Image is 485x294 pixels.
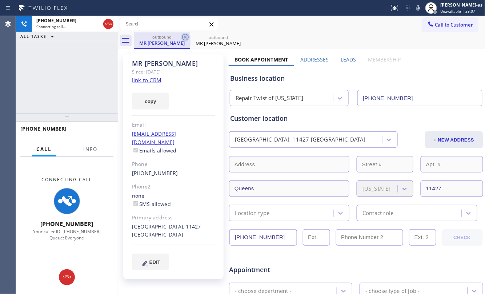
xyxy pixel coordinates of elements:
[135,40,189,46] div: MR [PERSON_NAME]
[42,176,92,183] span: Connecting Call
[135,34,189,40] div: outbound
[149,259,160,265] span: EDIT
[303,229,330,246] input: Ext.
[79,142,102,156] button: Info
[36,24,66,29] span: Connecting call…
[132,147,177,154] label: Emails allowed
[409,229,436,246] input: Ext. 2
[16,32,61,41] button: ALL TASKS
[133,201,138,206] input: SMS allowed
[20,34,47,39] span: ALL TASKS
[132,59,215,68] div: MR [PERSON_NAME]
[59,269,75,285] button: Hang up
[132,121,215,129] div: Email
[413,3,423,13] button: Mute
[132,93,169,110] button: copy
[229,229,297,246] input: Phone Number
[133,148,138,152] input: Emails allowed
[132,183,215,191] div: Phone2
[20,125,67,132] span: [PHONE_NUMBER]
[357,156,413,172] input: Street #
[191,35,246,40] div: outbound
[132,68,215,76] div: Since: [DATE]
[132,214,215,222] div: Primary address
[235,56,288,63] label: Book Appointment
[442,229,483,246] button: CHECK
[132,76,161,84] a: link to CRM
[33,229,101,241] span: Your caller ID: [PHONE_NUMBER] Queue: Everyone
[368,56,401,63] label: Membership
[421,156,483,172] input: Apt. #
[236,94,303,103] div: Repair Twist of [US_STATE]
[32,142,56,156] button: Call
[229,265,313,275] span: Appointment
[132,160,215,168] div: Phone
[235,136,365,144] div: [GEOGRAPHIC_DATA], 11427 [GEOGRAPHIC_DATA]
[41,220,93,228] span: [PHONE_NUMBER]
[341,56,356,63] label: Leads
[441,9,476,14] span: Unavailable | 29:07
[191,40,246,47] div: MR [PERSON_NAME]
[230,73,482,83] div: Business location
[132,200,171,207] label: SMS allowed
[83,146,97,152] span: Info
[357,90,482,106] input: Phone Number
[425,131,483,148] button: + NEW ADDRESS
[132,130,176,146] a: [EMAIL_ADDRESS][DOMAIN_NAME]
[235,209,270,217] div: Location type
[422,18,478,32] button: Call to Customer
[435,21,473,28] span: Call to Customer
[230,114,482,123] div: Customer location
[132,223,215,239] div: [GEOGRAPHIC_DATA], 11427 [GEOGRAPHIC_DATA]
[132,192,215,208] div: none
[441,2,483,8] div: [PERSON_NAME]-as
[36,146,52,152] span: Call
[103,19,113,29] button: Hang up
[132,170,178,176] a: [PHONE_NUMBER]
[191,32,246,49] div: MR Andy
[135,32,189,48] div: MR Andy
[36,17,76,24] span: [PHONE_NUMBER]
[336,229,404,246] input: Phone Number 2
[362,209,393,217] div: Contact role
[132,254,169,270] button: EDIT
[229,180,349,197] input: City
[120,18,218,30] input: Search
[300,56,329,63] label: Addresses
[229,156,349,172] input: Address
[421,180,483,197] input: ZIP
